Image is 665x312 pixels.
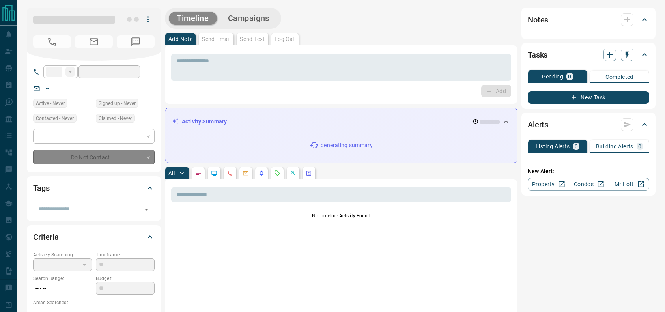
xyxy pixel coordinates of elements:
p: Actively Searching: [33,251,92,258]
span: Active - Never [36,99,65,107]
svg: Calls [227,170,233,176]
div: Notes [528,10,649,29]
p: Add Note [168,36,192,42]
h2: Tasks [528,49,547,61]
div: Tasks [528,45,649,64]
p: Budget: [96,275,155,282]
svg: Emails [243,170,249,176]
p: 0 [568,74,571,79]
div: Tags [33,179,155,198]
span: No Number [33,35,71,48]
p: Completed [605,74,633,80]
svg: Notes [195,170,202,176]
p: No Timeline Activity Found [171,212,511,219]
a: Mr.Loft [609,178,649,191]
div: Alerts [528,115,649,134]
span: Contacted - Never [36,114,74,122]
p: Pending [542,74,563,79]
h2: Tags [33,182,49,194]
div: Activity Summary [172,114,511,129]
p: Search Range: [33,275,92,282]
h2: Notes [528,13,548,26]
div: Do Not Contact [33,150,155,164]
p: 0 [638,144,641,149]
h2: Criteria [33,231,59,243]
button: Campaigns [220,12,277,25]
p: 0 [575,144,578,149]
p: Listing Alerts [536,144,570,149]
p: -- - -- [33,282,92,295]
svg: Listing Alerts [258,170,265,176]
button: New Task [528,91,649,104]
span: Signed up - Never [99,99,136,107]
span: Claimed - Never [99,114,132,122]
p: New Alert: [528,167,649,176]
p: Timeframe: [96,251,155,258]
a: Property [528,178,568,191]
a: Condos [568,178,609,191]
h2: Alerts [528,118,548,131]
svg: Opportunities [290,170,296,176]
span: No Email [75,35,113,48]
p: Building Alerts [596,144,633,149]
button: Timeline [169,12,217,25]
svg: Agent Actions [306,170,312,176]
p: Activity Summary [182,118,227,126]
span: No Number [117,35,155,48]
svg: Lead Browsing Activity [211,170,217,176]
p: Areas Searched: [33,299,155,306]
p: All [168,170,175,176]
svg: Requests [274,170,280,176]
p: generating summary [321,141,372,149]
a: -- [46,85,49,92]
div: Criteria [33,228,155,247]
button: Open [141,204,152,215]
